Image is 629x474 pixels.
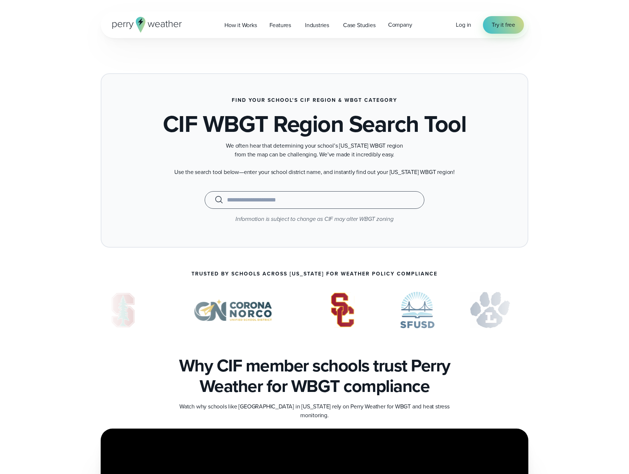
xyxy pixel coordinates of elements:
[218,18,263,33] a: How it Works
[168,402,461,420] p: Watch why schools like [GEOGRAPHIC_DATA] in [US_STATE] rely on Perry Weather for WBGT and heat st...
[483,16,524,34] a: Try it free
[400,292,435,328] div: 4 of 7
[101,355,528,396] h3: Why CIF member schools trust Perry Weather for WBGT compliance
[269,21,291,30] span: Features
[305,21,329,30] span: Industries
[163,112,466,136] h1: CIF WBGT Region Search Tool
[180,292,284,328] div: 2 of 7
[168,141,461,159] p: We often hear that determining your school’s [US_STATE] WBGT region from the map can be challengi...
[180,292,284,328] img: Corona-Norco-Unified-School-District.svg
[400,292,435,328] img: San Fransisco Unified School District
[456,21,471,29] a: Log in
[343,21,376,30] span: Case Studies
[122,215,507,223] p: Information is subject to change as CIF may alter WBGT zoning
[101,292,146,328] div: 1 of 7
[232,97,397,103] h3: Find Your School’s CIF Region & WBGT Category
[320,292,365,328] div: 3 of 7
[320,292,365,328] img: University-of-Southern-California-USC.svg
[470,292,510,328] div: 5 of 7
[101,292,528,332] div: slideshow
[388,21,412,29] span: Company
[224,21,257,30] span: How it Works
[191,271,438,277] p: Trusted by Schools Across [US_STATE] for Weather Policy Compliance
[168,168,461,177] p: Use the search tool below—enter your school district name, and instantly find out your [US_STATE]...
[337,18,382,33] a: Case Studies
[492,21,515,29] span: Try it free
[101,292,146,328] img: Stanford-University.svg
